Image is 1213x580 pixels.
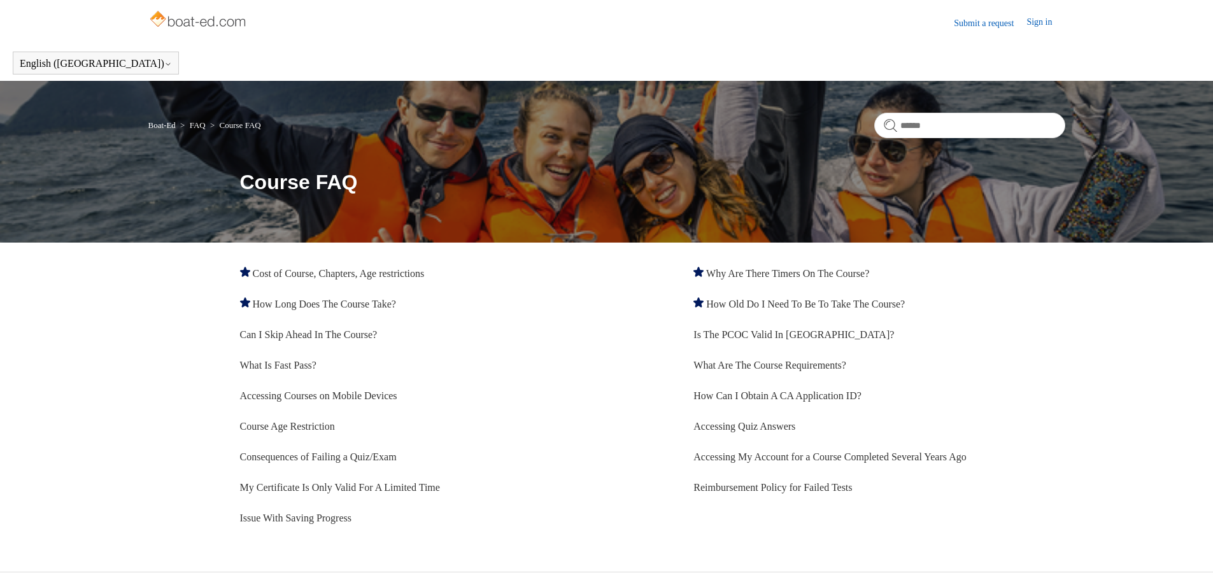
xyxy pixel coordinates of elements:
a: What Are The Course Requirements? [693,360,846,371]
a: Accessing My Account for a Course Completed Several Years Ago [693,451,966,462]
a: Reimbursement Policy for Failed Tests [693,482,852,493]
li: FAQ [178,120,208,130]
h1: Course FAQ [240,167,1065,197]
a: Accessing Courses on Mobile Devices [240,390,397,401]
a: Consequences of Failing a Quiz/Exam [240,451,397,462]
a: Why Are There Timers On The Course? [706,268,869,279]
a: Can I Skip Ahead In The Course? [240,329,378,340]
svg: Promoted article [240,267,250,277]
a: My Certificate Is Only Valid For A Limited Time [240,482,440,493]
a: Sign in [1026,15,1065,31]
a: Cost of Course, Chapters, Age restrictions [253,268,425,279]
svg: Promoted article [693,267,704,277]
a: Is The PCOC Valid In [GEOGRAPHIC_DATA]? [693,329,894,340]
a: What Is Fast Pass? [240,360,316,371]
li: Boat-Ed [148,120,178,130]
input: Search [874,113,1065,138]
a: Boat-Ed [148,120,176,130]
a: Submit a request [954,17,1026,30]
a: Issue With Saving Progress [240,513,352,523]
a: Course Age Restriction [240,421,335,432]
svg: Promoted article [693,297,704,308]
svg: Promoted article [240,297,250,308]
img: Boat-Ed Help Center home page [148,8,250,33]
a: How Can I Obtain A CA Application ID? [693,390,862,401]
a: Course FAQ [220,120,261,130]
a: FAQ [190,120,206,130]
a: How Long Does The Course Take? [253,299,396,309]
a: Accessing Quiz Answers [693,421,795,432]
button: English ([GEOGRAPHIC_DATA]) [20,58,172,69]
a: How Old Do I Need To Be To Take The Course? [706,299,905,309]
li: Course FAQ [208,120,261,130]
